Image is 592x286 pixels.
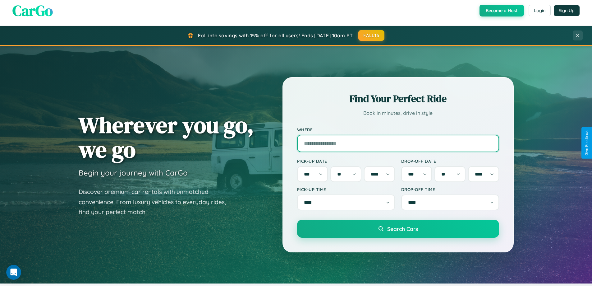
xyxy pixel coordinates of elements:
div: Give Feedback [585,130,589,156]
p: Book in minutes, drive in style [297,109,499,118]
label: Drop-off Time [401,187,499,192]
label: Pick-up Date [297,158,395,164]
span: CarGo [12,0,53,21]
button: Become a Host [480,5,524,16]
button: Sign Up [554,5,580,16]
button: FALL15 [358,30,384,41]
h1: Wherever you go, we go [79,113,254,162]
h3: Begin your journey with CarGo [79,168,188,177]
button: Search Cars [297,220,499,238]
button: Login [529,5,551,16]
span: Fall into savings with 15% off for all users! Ends [DATE] 10am PT. [198,32,354,39]
label: Pick-up Time [297,187,395,192]
p: Discover premium car rentals with unmatched convenience. From luxury vehicles to everyday rides, ... [79,187,234,217]
iframe: Intercom live chat [6,265,21,280]
span: Search Cars [387,225,418,232]
label: Where [297,127,499,132]
h2: Find Your Perfect Ride [297,92,499,105]
label: Drop-off Date [401,158,499,164]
